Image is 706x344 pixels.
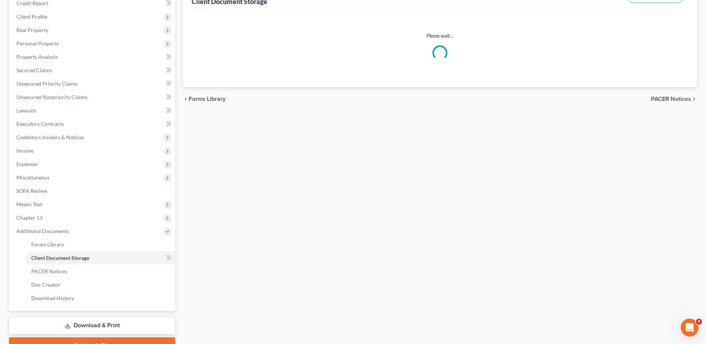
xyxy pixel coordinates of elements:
button: chevron_left Forms Library [183,96,226,102]
span: Secured Claims [16,67,52,73]
a: Forms Library [25,238,175,251]
span: 4 [696,319,702,325]
a: Executory Contracts [10,117,175,131]
span: Forms Library [189,96,226,102]
span: Lawsuits [16,107,36,114]
span: Doc Creator [31,281,60,288]
span: Client Profile [16,13,47,20]
span: Forms Library [31,241,64,248]
a: PACER Notices [25,265,175,278]
i: chevron_left [183,96,189,102]
iframe: Intercom live chat [681,319,699,337]
span: Real Property [16,27,48,33]
span: PACER Notices [651,96,691,102]
span: Chapter 13 [16,214,42,221]
a: Client Document Storage [25,251,175,265]
a: SOFA Review [10,184,175,198]
span: Expenses [16,161,38,167]
a: Unsecured Nonpriority Claims [10,90,175,104]
span: Download History [31,295,74,301]
p: Please wait... [193,32,687,39]
a: Secured Claims [10,64,175,77]
span: Client Document Storage [31,255,89,261]
i: chevron_right [691,96,697,102]
span: Means Test [16,201,42,207]
span: Income [16,147,33,154]
button: PACER Notices chevron_right [651,96,697,102]
span: Miscellaneous [16,174,49,181]
a: Property Analysis [10,50,175,64]
span: Executory Contracts [16,121,64,127]
span: Property Analysis [16,54,58,60]
span: PACER Notices [31,268,67,274]
a: Unsecured Priority Claims [10,77,175,90]
span: Unsecured Nonpriority Claims [16,94,87,100]
a: Download History [25,292,175,305]
span: Personal Property [16,40,59,47]
span: Unsecured Priority Claims [16,80,78,87]
a: Lawsuits [10,104,175,117]
a: Doc Creator [25,278,175,292]
span: Additional Documents [16,228,69,234]
a: Download & Print [9,317,175,334]
span: SOFA Review [16,188,47,194]
span: Codebtors Insiders & Notices [16,134,84,140]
